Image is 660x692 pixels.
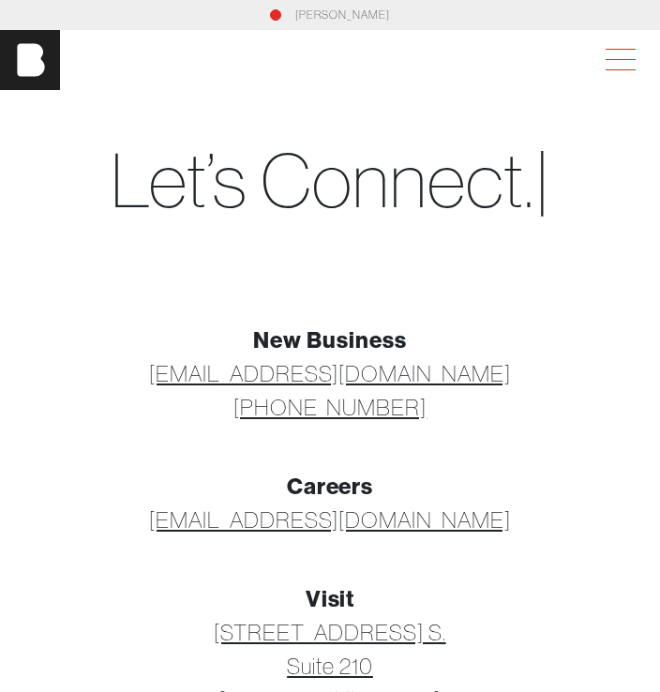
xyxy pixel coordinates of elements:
[11,469,649,503] div: Careers
[111,132,247,227] span: Let’s
[295,7,390,23] a: [PERSON_NAME]
[11,323,649,356] div: New Business
[261,132,534,227] span: C o n n e c t .
[233,390,427,424] a: [PHONE_NUMBER]
[149,503,511,536] a: [EMAIL_ADDRESS][DOMAIN_NAME]
[149,356,511,390] a: [EMAIL_ADDRESS][DOMAIN_NAME]
[11,581,649,615] div: Visit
